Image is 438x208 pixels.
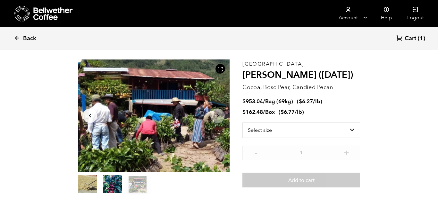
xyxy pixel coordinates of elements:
p: Cocoa, Bosc Pear, Candied Pecan [242,83,360,92]
a: Cart (1) [396,34,425,43]
button: - [252,149,260,155]
span: /lb [295,108,302,116]
span: Back [23,35,36,42]
span: ( ) [297,98,322,105]
button: Add to cart [242,173,360,187]
span: / [263,98,265,105]
span: Cart [405,35,416,42]
button: + [342,149,350,155]
span: Bag (69kg) [265,98,293,105]
span: /lb [313,98,320,105]
span: $ [281,108,284,116]
span: ( ) [279,108,304,116]
bdi: 953.04 [242,98,263,105]
span: $ [299,98,302,105]
bdi: 6.77 [281,108,295,116]
span: $ [242,108,246,116]
span: $ [242,98,246,105]
bdi: 6.27 [299,98,313,105]
span: (1) [418,35,425,42]
span: Box [265,108,275,116]
h2: [PERSON_NAME] ([DATE]) [242,70,360,81]
span: / [263,108,265,116]
bdi: 162.48 [242,108,263,116]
